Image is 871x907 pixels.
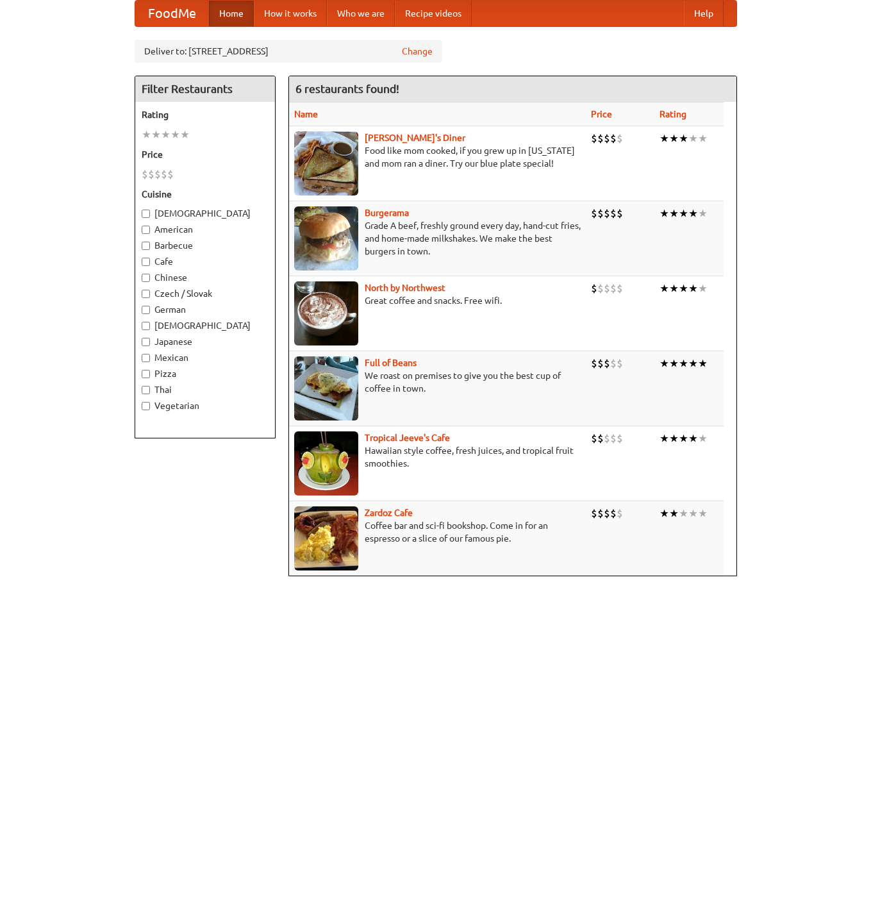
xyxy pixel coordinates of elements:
[142,351,269,364] label: Mexican
[294,519,581,545] p: Coffee bar and sci-fi bookshop. Come in for an espresso or a slice of our famous pie.
[688,206,698,221] li: ★
[294,356,358,420] img: beans.jpg
[597,131,604,146] li: $
[669,281,679,295] li: ★
[142,108,269,121] h5: Rating
[294,219,581,258] p: Grade A beef, freshly ground every day, hand-cut fries, and home-made milkshakes. We make the bes...
[617,506,623,520] li: $
[170,128,180,142] li: ★
[597,356,604,370] li: $
[142,242,150,250] input: Barbecue
[151,128,161,142] li: ★
[591,356,597,370] li: $
[142,399,269,412] label: Vegetarian
[294,294,581,307] p: Great coffee and snacks. Free wifi.
[610,506,617,520] li: $
[617,431,623,445] li: $
[604,356,610,370] li: $
[679,356,688,370] li: ★
[142,367,269,380] label: Pizza
[142,306,150,314] input: German
[142,271,269,284] label: Chinese
[142,402,150,410] input: Vegetarian
[365,208,409,218] a: Burgerama
[142,338,150,346] input: Japanese
[365,433,450,443] a: Tropical Jeeve's Cafe
[135,40,442,63] div: Deliver to: [STREET_ADDRESS]
[142,258,150,266] input: Cafe
[142,226,150,234] input: American
[659,506,669,520] li: ★
[294,431,358,495] img: jeeves.jpg
[591,431,597,445] li: $
[365,283,445,293] b: North by Northwest
[679,431,688,445] li: ★
[679,131,688,146] li: ★
[591,281,597,295] li: $
[659,206,669,221] li: ★
[688,281,698,295] li: ★
[698,206,708,221] li: ★
[395,1,472,26] a: Recipe videos
[610,206,617,221] li: $
[142,290,150,298] input: Czech / Slovak
[669,356,679,370] li: ★
[135,1,209,26] a: FoodMe
[365,508,413,518] a: Zardoz Cafe
[294,444,581,470] p: Hawaiian style coffee, fresh juices, and tropical fruit smoothies.
[295,83,399,95] ng-pluralize: 6 restaurants found!
[679,281,688,295] li: ★
[591,109,612,119] a: Price
[597,506,604,520] li: $
[659,356,669,370] li: ★
[135,76,275,102] h4: Filter Restaurants
[142,167,148,181] li: $
[591,206,597,221] li: $
[254,1,327,26] a: How it works
[659,109,686,119] a: Rating
[604,131,610,146] li: $
[698,356,708,370] li: ★
[294,109,318,119] a: Name
[688,431,698,445] li: ★
[180,128,190,142] li: ★
[142,335,269,348] label: Japanese
[679,506,688,520] li: ★
[610,131,617,146] li: $
[365,133,465,143] a: [PERSON_NAME]'s Diner
[659,131,669,146] li: ★
[688,356,698,370] li: ★
[365,358,417,368] a: Full of Beans
[142,274,150,282] input: Chinese
[591,131,597,146] li: $
[669,131,679,146] li: ★
[294,506,358,570] img: zardoz.jpg
[142,255,269,268] label: Cafe
[142,319,269,332] label: [DEMOGRAPHIC_DATA]
[148,167,154,181] li: $
[698,281,708,295] li: ★
[610,431,617,445] li: $
[659,281,669,295] li: ★
[617,281,623,295] li: $
[142,188,269,201] h5: Cuisine
[294,369,581,395] p: We roast on premises to give you the best cup of coffee in town.
[679,206,688,221] li: ★
[161,128,170,142] li: ★
[142,303,269,316] label: German
[617,206,623,221] li: $
[142,148,269,161] h5: Price
[142,322,150,330] input: [DEMOGRAPHIC_DATA]
[142,370,150,378] input: Pizza
[617,131,623,146] li: $
[294,206,358,270] img: burgerama.jpg
[604,506,610,520] li: $
[142,223,269,236] label: American
[604,431,610,445] li: $
[142,354,150,362] input: Mexican
[604,206,610,221] li: $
